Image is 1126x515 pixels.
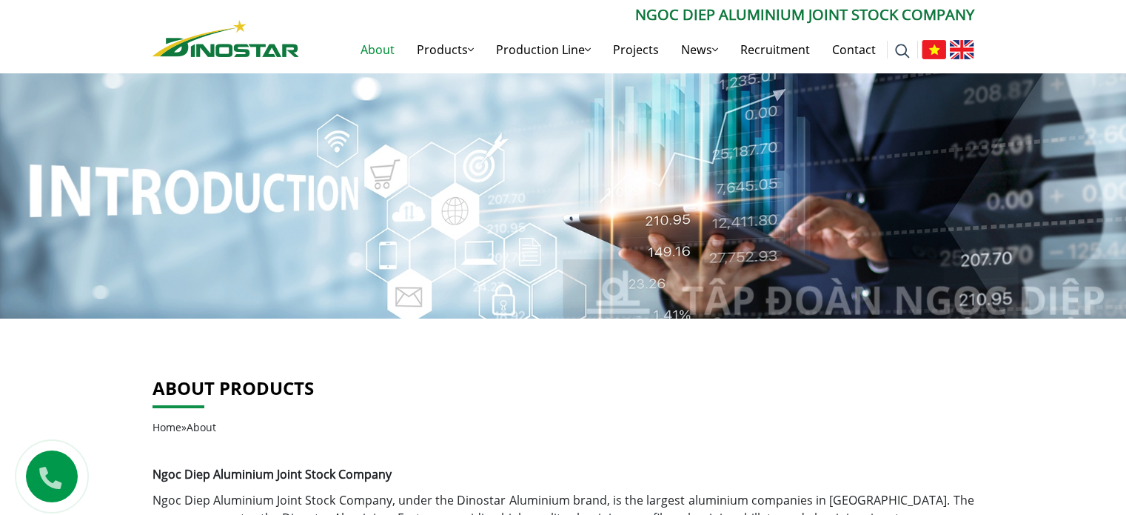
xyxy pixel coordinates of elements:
[922,40,946,59] img: Tiếng Việt
[895,44,910,59] img: search
[187,420,216,434] span: About
[153,420,181,434] a: Home
[153,420,216,434] span: »
[821,26,887,73] a: Contact
[153,20,299,57] img: Nhôm Dinostar
[153,492,392,508] a: Ngoc Diep Aluminium Joint Stock Company
[950,40,974,59] img: English
[602,26,670,73] a: Projects
[153,376,314,400] a: About products
[349,26,406,73] a: About
[485,26,602,73] a: Production Line
[670,26,729,73] a: News
[153,466,392,482] strong: Ngoc Diep Aluminium Joint Stock Company
[729,26,821,73] a: Recruitment
[406,26,485,73] a: Products
[299,4,974,26] p: Ngoc Diep Aluminium Joint Stock Company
